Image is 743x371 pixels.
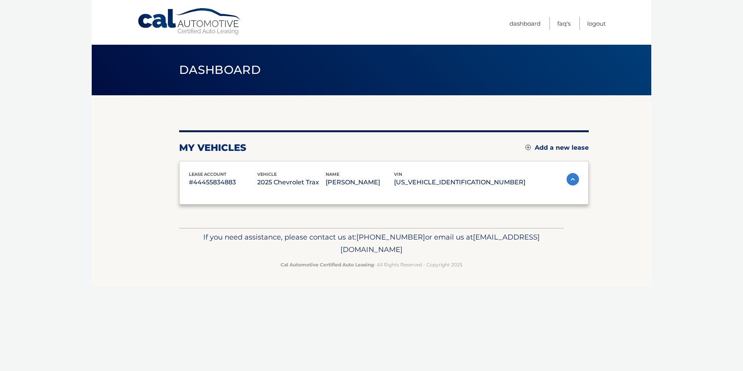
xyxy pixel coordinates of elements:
a: FAQ's [557,17,570,30]
a: Add a new lease [525,144,589,152]
p: 2025 Chevrolet Trax [257,177,326,188]
span: [EMAIL_ADDRESS][DOMAIN_NAME] [340,233,540,254]
span: vin [394,171,402,177]
span: name [326,171,339,177]
p: [US_VEHICLE_IDENTIFICATION_NUMBER] [394,177,525,188]
span: [PHONE_NUMBER] [356,233,425,241]
a: Dashboard [509,17,541,30]
strong: Cal Automotive Certified Auto Leasing [281,262,374,268]
img: add.svg [525,145,531,150]
img: accordion-active.svg [567,173,579,185]
p: - All Rights Reserved - Copyright 2025 [184,261,559,269]
span: Dashboard [179,63,261,77]
span: vehicle [257,171,277,177]
p: If you need assistance, please contact us at: or email us at [184,231,559,256]
span: lease account [189,171,227,177]
h2: my vehicles [179,142,246,154]
a: Logout [587,17,606,30]
p: #44455834883 [189,177,257,188]
p: [PERSON_NAME] [326,177,394,188]
a: Cal Automotive [137,8,242,35]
